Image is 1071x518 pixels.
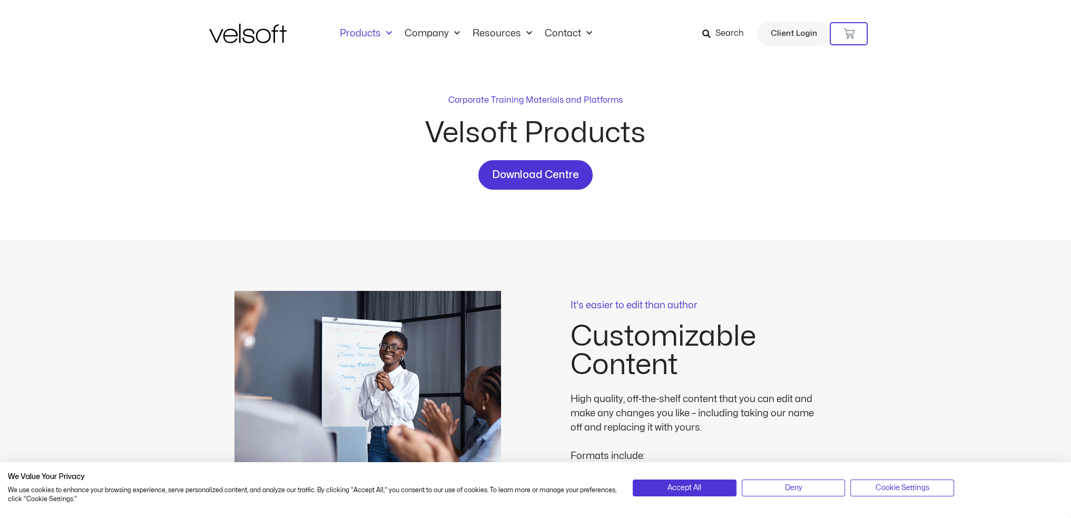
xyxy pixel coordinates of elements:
img: Velsoft Training Materials [209,24,287,43]
h2: Customizable Content [571,322,837,379]
a: ContactMenu Toggle [538,28,598,40]
p: We use cookies to enhance your browsing experience, serve personalized content, and analyze our t... [8,486,617,504]
a: Client Login [757,21,830,46]
p: Corporate Training Materials and Platforms [448,94,623,106]
div: Formats include: [571,435,823,463]
button: Deny all cookies [742,480,846,496]
p: It's easier to edit than author [571,301,837,310]
span: Search [715,27,743,41]
span: Deny [785,482,802,494]
a: ResourcesMenu Toggle [466,28,538,40]
a: Download Centre [478,160,593,190]
span: Accept All [667,482,701,494]
button: Adjust cookie preferences [850,480,954,496]
nav: Menu [333,28,598,40]
h2: We Value Your Privacy [8,472,617,482]
span: Download Centre [492,167,579,183]
a: Search [702,25,751,43]
a: ProductsMenu Toggle [333,28,398,40]
div: High quality, off-the-shelf content that you can edit and make any changes you like – including t... [571,392,823,435]
a: CompanyMenu Toggle [398,28,466,40]
h2: Velsoft Products [346,119,725,148]
span: Cookie Settings [876,482,929,494]
span: Client Login [770,27,817,41]
button: Accept all cookies [633,480,736,496]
